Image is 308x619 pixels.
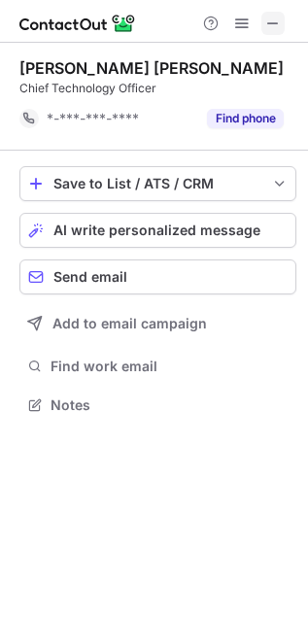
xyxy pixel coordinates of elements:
button: Reveal Button [207,109,284,128]
span: Add to email campaign [52,316,207,331]
div: Save to List / ATS / CRM [53,176,262,191]
span: Send email [53,269,127,285]
button: save-profile-one-click [19,166,296,201]
span: Notes [51,396,289,414]
button: AI write personalized message [19,213,296,248]
button: Add to email campaign [19,306,296,341]
div: [PERSON_NAME] [PERSON_NAME] [19,58,284,78]
span: AI write personalized message [53,223,260,238]
button: Find work email [19,353,296,380]
div: Chief Technology Officer [19,80,296,97]
span: Find work email [51,358,289,375]
button: Notes [19,392,296,419]
img: ContactOut v5.3.10 [19,12,136,35]
button: Send email [19,259,296,294]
